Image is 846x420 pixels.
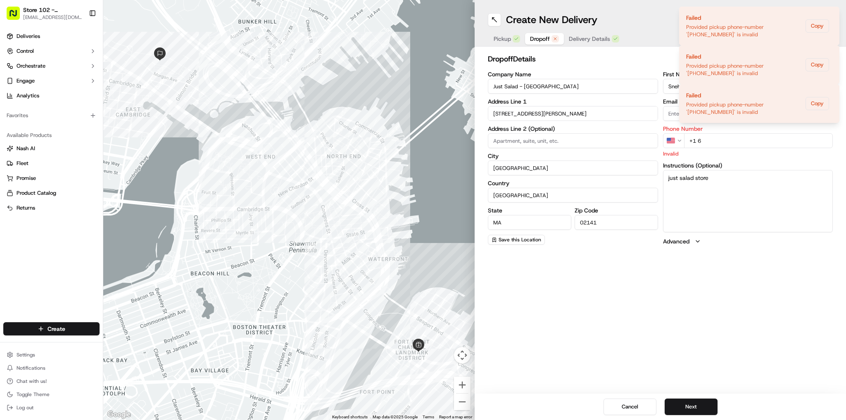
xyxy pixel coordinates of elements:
span: Pylon [82,140,100,146]
label: Country [488,180,658,186]
div: Provided pickup phone-number '[PHONE_NUMBER]' is invalid [686,62,802,77]
button: Product Catalog [3,186,100,200]
img: Nash [8,8,25,25]
button: Store 102 - [GEOGRAPHIC_DATA] (Just Salad)[EMAIL_ADDRESS][DOMAIN_NAME] [3,3,86,23]
button: Chat with us! [3,375,100,387]
span: Pickup [494,35,511,43]
label: City [488,153,658,159]
a: Nash AI [7,145,96,152]
button: Cancel [604,399,656,415]
button: Zoom out [454,394,471,410]
span: Promise [17,175,36,182]
div: Available Products [3,129,100,142]
input: Enter first name [663,79,746,94]
button: Fleet [3,157,100,170]
button: Orchestrate [3,59,100,73]
div: 📗 [8,120,15,127]
a: 💻API Documentation [67,116,136,131]
button: Notifications [3,362,100,374]
span: Create [48,325,65,333]
span: Settings [17,352,35,358]
button: Store 102 - [GEOGRAPHIC_DATA] (Just Salad) [23,6,82,14]
button: [EMAIL_ADDRESS][DOMAIN_NAME] [23,14,82,21]
div: Favorites [3,109,100,122]
button: Start new chat [140,81,150,91]
span: Delivery Details [569,35,610,43]
button: Copy [806,97,829,110]
span: Analytics [17,92,39,99]
button: Zoom in [454,377,471,393]
a: Open this area in Google Maps (opens a new window) [105,409,133,420]
div: Failed [686,91,802,99]
a: Fleet [7,160,96,167]
button: Create [3,322,100,335]
span: Orchestrate [17,62,45,70]
input: Apartment, suite, unit, etc. [488,133,658,148]
h1: Create New Delivery [506,13,597,26]
button: Copy [806,19,829,33]
button: Toggle Theme [3,389,100,400]
button: Log out [3,402,100,413]
span: Knowledge Base [17,120,63,128]
p: Welcome 👋 [8,33,150,46]
a: Report a map error [439,415,472,419]
label: Address Line 2 (Optional) [488,126,658,132]
input: Enter country [488,188,658,203]
a: Powered byPylon [58,139,100,146]
img: Google [105,409,133,420]
input: Got a question? Start typing here... [21,53,149,62]
a: Deliveries [3,30,100,43]
span: Nash AI [17,145,35,152]
a: Product Catalog [7,189,96,197]
label: Address Line 1 [488,99,658,104]
button: Map camera controls [454,347,471,363]
a: Returns [7,204,96,212]
label: Email (Optional) [663,99,833,104]
span: Notifications [17,365,45,371]
div: Provided pickup phone-number '[PHONE_NUMBER]' is invalid [686,24,802,38]
span: Product Catalog [17,189,56,197]
input: Enter city [488,160,658,175]
label: First Name [663,71,746,77]
label: Phone Number [663,126,833,132]
button: Engage [3,74,100,87]
span: Toggle Theme [17,391,50,398]
button: Keyboard shortcuts [332,414,368,420]
div: Provided pickup phone-number '[PHONE_NUMBER]' is invalid [686,101,802,116]
span: Save this Location [499,236,541,243]
textarea: just salad store [663,170,833,232]
input: Enter state [488,215,571,230]
button: Save this Location [488,235,545,245]
button: Promise [3,172,100,185]
span: Engage [17,77,35,85]
label: Advanced [663,237,689,245]
img: 1736555255976-a54dd68f-1ca7-489b-9aae-adbdc363a1c4 [8,79,23,94]
button: Advanced [663,237,833,245]
label: Zip Code [575,208,658,213]
span: Returns [17,204,35,212]
div: Start new chat [28,79,135,87]
span: Control [17,47,34,55]
button: Returns [3,201,100,215]
span: Chat with us! [17,378,47,385]
span: Map data ©2025 Google [373,415,418,419]
label: Instructions (Optional) [663,163,833,168]
div: 💻 [70,120,76,127]
button: Copy [806,58,829,71]
label: State [488,208,571,213]
label: Company Name [488,71,658,77]
span: API Documentation [78,120,133,128]
input: Enter zip code [575,215,658,230]
button: Settings [3,349,100,361]
button: Nash AI [3,142,100,155]
span: Dropoff [530,35,550,43]
div: Failed [686,52,802,61]
a: Analytics [3,89,100,102]
h2: dropoff Details [488,53,773,65]
a: 📗Knowledge Base [5,116,67,131]
span: Deliveries [17,33,40,40]
input: Enter address [488,106,658,121]
input: Enter email address [663,106,833,121]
